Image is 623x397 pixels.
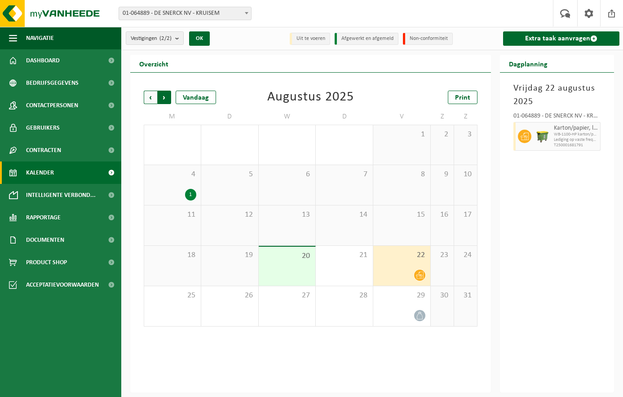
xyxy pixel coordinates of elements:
td: Z [431,109,454,125]
span: Contactpersonen [26,94,78,117]
span: 8 [378,170,426,179]
span: Volgende [158,91,171,104]
h2: Overzicht [130,55,177,72]
span: 26 [206,291,254,301]
td: D [316,109,373,125]
div: Vandaag [176,91,216,104]
button: Vestigingen(2/2) [126,31,184,45]
div: 1 [185,189,196,201]
span: Product Shop [26,251,67,274]
h3: Vrijdag 22 augustus 2025 [513,82,601,109]
span: 20 [263,251,311,261]
span: 18 [149,250,196,260]
span: Vorige [144,91,157,104]
span: 15 [378,210,426,220]
div: Augustus 2025 [267,91,354,104]
span: T250001681791 [554,143,598,148]
span: Dashboard [26,49,60,72]
h2: Dagplanning [500,55,557,72]
span: 2 [435,130,449,140]
td: M [144,109,201,125]
li: Afgewerkt en afgemeld [335,33,398,45]
span: 6 [263,170,311,179]
span: Gebruikers [26,117,60,139]
span: 25 [149,291,196,301]
span: 28 [320,291,368,301]
span: Intelligente verbond... [26,184,96,206]
span: Print [455,94,470,101]
span: 01-064889 - DE SNERCK NV - KRUISEM [119,7,251,20]
span: 3 [459,130,473,140]
td: D [201,109,259,125]
span: 22 [378,250,426,260]
span: 31 [459,291,473,301]
img: WB-1100-HPE-GN-50 [536,130,549,143]
span: 27 [263,291,311,301]
span: 19 [206,250,254,260]
span: 11 [149,210,196,220]
span: WB-1100-HP karton/papier, los (bedrijven) [554,132,598,137]
li: Non-conformiteit [403,33,453,45]
span: 17 [459,210,473,220]
li: Uit te voeren [290,33,330,45]
span: Documenten [26,229,64,251]
span: 30 [435,291,449,301]
count: (2/2) [159,35,172,41]
span: 10 [459,170,473,179]
span: Kalender [26,161,54,184]
span: 16 [435,210,449,220]
td: W [259,109,316,125]
span: Acceptatievoorwaarden [26,274,99,296]
button: OK [189,31,210,46]
a: Extra taak aanvragen [503,31,619,46]
a: Print [448,91,477,104]
span: Navigatie [26,27,54,49]
span: 9 [435,170,449,179]
span: 14 [320,210,368,220]
span: Bedrijfsgegevens [26,72,79,94]
span: 4 [149,170,196,179]
span: 1 [378,130,426,140]
td: Z [454,109,477,125]
span: Lediging op vaste frequentie [554,137,598,143]
span: Contracten [26,139,61,161]
span: Karton/papier, los (bedrijven) [554,125,598,132]
span: Vestigingen [131,32,172,45]
span: 12 [206,210,254,220]
span: 7 [320,170,368,179]
td: V [373,109,431,125]
div: 01-064889 - DE SNERCK NV - KRUISEM [513,113,601,122]
span: 5 [206,170,254,179]
span: 29 [378,291,426,301]
span: 24 [459,250,473,260]
span: 13 [263,210,311,220]
span: Rapportage [26,206,61,229]
span: 23 [435,250,449,260]
span: 21 [320,250,368,260]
